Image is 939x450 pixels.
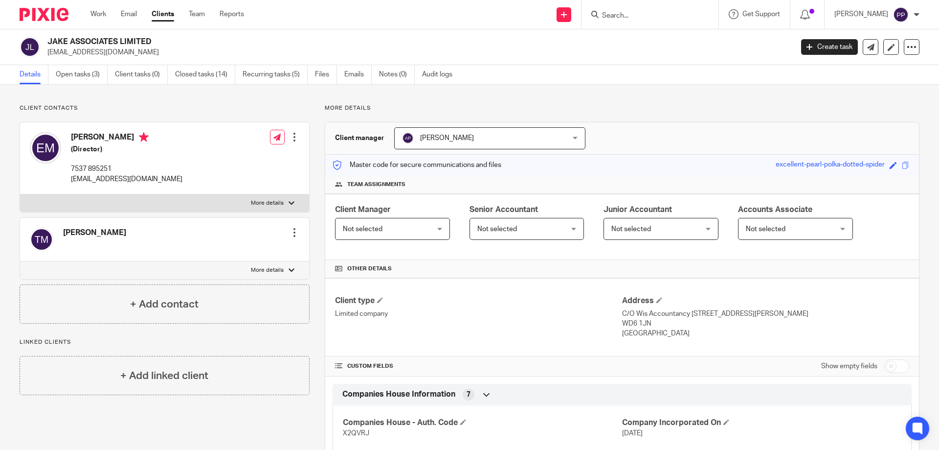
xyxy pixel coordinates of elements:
[834,9,888,19] p: [PERSON_NAME]
[20,8,68,21] img: Pixie
[622,319,909,329] p: WD6 1JN
[622,418,901,428] h4: Company Incorporated On
[622,430,643,437] span: [DATE]
[71,144,182,154] h5: (Director)
[347,265,392,273] span: Other details
[343,430,369,437] span: X2QVRJ
[120,368,208,383] h4: + Add linked client
[189,9,205,19] a: Team
[130,297,199,312] h4: + Add contact
[335,296,622,306] h4: Client type
[335,206,391,213] span: Client Manager
[467,390,470,400] span: 7
[335,362,622,370] h4: CUSTOM FIELDS
[821,361,877,371] label: Show empty fields
[604,206,672,213] span: Junior Accountant
[251,266,284,274] p: More details
[63,228,126,238] h4: [PERSON_NAME]
[776,160,885,171] div: excellent-pearl-polka-dotted-spider
[379,65,415,84] a: Notes (0)
[420,135,474,142] span: [PERSON_NAME]
[20,104,310,112] p: Client contacts
[71,174,182,184] p: [EMAIL_ADDRESS][DOMAIN_NAME]
[344,65,372,84] a: Emails
[121,9,137,19] a: Email
[90,9,106,19] a: Work
[742,11,780,18] span: Get Support
[469,206,538,213] span: Senior Accountant
[30,132,61,164] img: svg%3E
[343,226,382,233] span: Not selected
[801,39,858,55] a: Create task
[71,132,182,144] h4: [PERSON_NAME]
[71,164,182,174] p: 7537 895251
[622,329,909,338] p: [GEOGRAPHIC_DATA]
[115,65,168,84] a: Client tasks (0)
[343,418,622,428] h4: Companies House - Auth. Code
[30,228,53,251] img: svg%3E
[56,65,108,84] a: Open tasks (3)
[893,7,909,23] img: svg%3E
[325,104,919,112] p: More details
[20,37,40,57] img: svg%3E
[738,206,812,213] span: Accounts Associate
[611,226,651,233] span: Not selected
[422,65,460,84] a: Audit logs
[152,9,174,19] a: Clients
[335,133,384,143] h3: Client manager
[243,65,308,84] a: Recurring tasks (5)
[402,132,414,144] img: svg%3E
[139,132,149,142] i: Primary
[251,199,284,207] p: More details
[220,9,244,19] a: Reports
[315,65,337,84] a: Files
[347,181,405,189] span: Team assignments
[335,309,622,319] p: Limited company
[20,338,310,346] p: Linked clients
[477,226,517,233] span: Not selected
[746,226,785,233] span: Not selected
[175,65,235,84] a: Closed tasks (14)
[622,309,909,319] p: C/O Wis Accountancy [STREET_ADDRESS][PERSON_NAME]
[47,37,639,47] h2: JAKE ASSOCIATES LIMITED
[601,12,689,21] input: Search
[342,389,455,400] span: Companies House Information
[47,47,786,57] p: [EMAIL_ADDRESS][DOMAIN_NAME]
[333,160,501,170] p: Master code for secure communications and files
[622,296,909,306] h4: Address
[20,65,48,84] a: Details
